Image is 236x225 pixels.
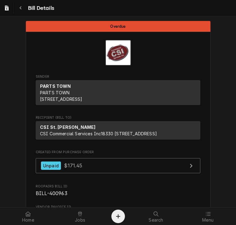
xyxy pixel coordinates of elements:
[36,150,200,176] div: Created From Purchase Order
[36,158,200,173] a: View Purchase Order
[36,74,200,79] span: Sender
[41,162,61,170] div: Unpaid
[149,218,163,223] span: Search
[36,74,200,108] div: Bill Sender
[40,131,157,136] span: CSI Commercial Services Inc18330 [STREET_ADDRESS]
[22,218,34,223] span: Home
[130,209,182,224] a: Search
[202,218,214,223] span: Menu
[1,2,12,14] a: Go to Bills
[15,2,26,14] button: Navigate back
[40,125,95,130] strong: CSI St. [PERSON_NAME]
[36,190,67,196] span: BILL-400963
[36,80,200,108] div: Sender
[40,84,71,89] strong: PARTS TOWN
[105,40,131,66] img: Logo
[36,80,200,105] div: Sender
[36,121,200,140] div: Received (Bill From)
[182,209,234,224] a: Menu
[36,115,200,142] div: Bill Recipient
[64,162,82,169] span: $171.45
[36,184,200,197] div: Roopairs Bill ID
[26,4,54,12] span: Bill Details
[75,218,85,223] span: Jobs
[26,21,210,32] div: Status
[110,24,126,28] span: Overdue
[36,205,200,218] div: Vendor Invoice ID
[2,209,54,224] a: Home
[36,205,200,210] span: Vendor Invoice ID
[40,90,82,102] span: PARTS TOWN [STREET_ADDRESS]
[111,210,125,223] button: Create Object
[36,150,200,155] span: Created From Purchase Order
[36,190,200,197] span: Roopairs Bill ID
[36,121,200,142] div: Recipient (Ship To)
[54,209,106,224] a: Jobs
[36,184,200,189] span: Roopairs Bill ID
[36,115,200,120] span: Recipient (Bill To)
